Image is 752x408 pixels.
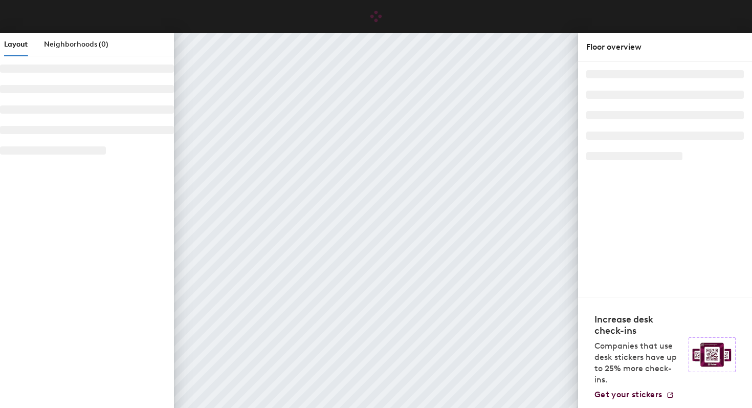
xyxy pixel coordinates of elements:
span: Layout [4,40,28,49]
img: Sticker logo [689,337,736,372]
span: Neighborhoods (0) [44,40,108,49]
span: Get your stickers [594,390,662,399]
div: Floor overview [586,41,744,53]
p: Companies that use desk stickers have up to 25% more check-ins. [594,340,682,385]
h4: Increase desk check-ins [594,314,682,336]
a: Get your stickers [594,390,674,400]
